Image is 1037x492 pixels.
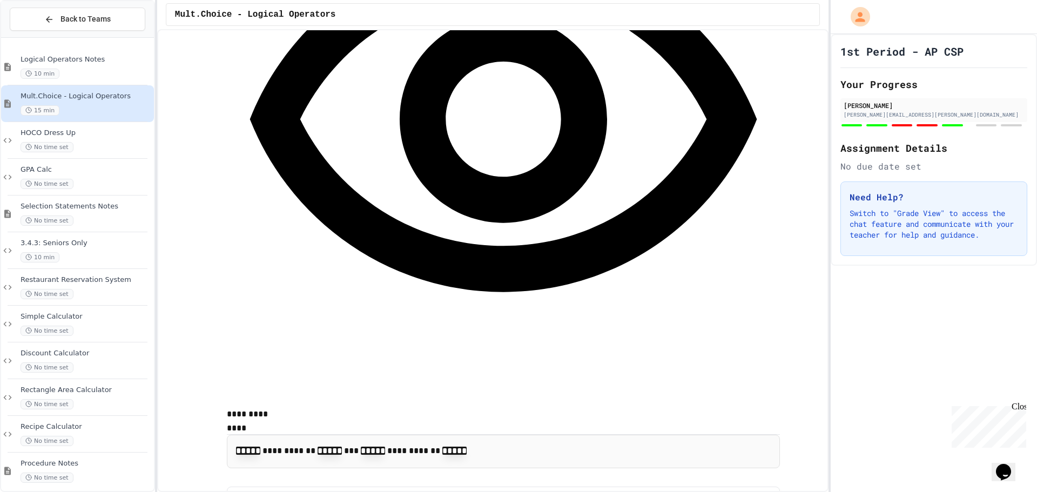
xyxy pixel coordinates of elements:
[21,215,73,226] span: No time set
[21,252,59,262] span: 10 min
[21,362,73,373] span: No time set
[21,436,73,446] span: No time set
[21,459,152,468] span: Procedure Notes
[4,4,75,69] div: Chat with us now!Close
[21,239,152,248] span: 3.4.3: Seniors Only
[21,142,73,152] span: No time set
[844,111,1024,119] div: [PERSON_NAME][EMAIL_ADDRESS][PERSON_NAME][DOMAIN_NAME]
[840,44,964,59] h1: 1st Period - AP CSP
[21,349,152,358] span: Discount Calculator
[840,140,1027,156] h2: Assignment Details
[21,105,59,116] span: 15 min
[21,69,59,79] span: 10 min
[21,312,152,321] span: Simple Calculator
[21,165,152,174] span: GPA Calc
[844,100,1024,110] div: [PERSON_NAME]
[21,386,152,395] span: Rectangle Area Calculator
[21,55,152,64] span: Logical Operators Notes
[839,4,873,29] div: My Account
[21,202,152,211] span: Selection Statements Notes
[10,8,145,31] button: Back to Teams
[21,179,73,189] span: No time set
[21,422,152,432] span: Recipe Calculator
[947,402,1026,448] iframe: chat widget
[21,473,73,483] span: No time set
[21,129,152,138] span: HOCO Dress Up
[175,8,336,21] span: Mult.Choice - Logical Operators
[850,208,1018,240] p: Switch to "Grade View" to access the chat feature and communicate with your teacher for help and ...
[992,449,1026,481] iframe: chat widget
[60,14,111,25] span: Back to Teams
[21,92,152,101] span: Mult.Choice - Logical Operators
[21,399,73,409] span: No time set
[21,326,73,336] span: No time set
[21,289,73,299] span: No time set
[840,160,1027,173] div: No due date set
[21,275,152,285] span: Restaurant Reservation System
[850,191,1018,204] h3: Need Help?
[840,77,1027,92] h2: Your Progress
